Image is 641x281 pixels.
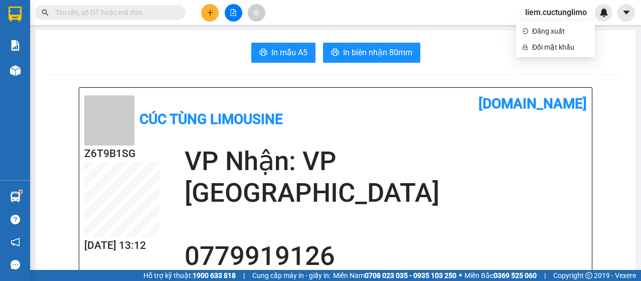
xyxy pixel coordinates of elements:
[532,26,589,37] span: Đăng xuất
[207,9,214,16] span: plus
[10,40,21,51] img: solution-icon
[494,271,537,279] strong: 0369 525 060
[201,4,219,22] button: plus
[42,9,49,16] span: search
[193,271,236,279] strong: 1900 633 818
[331,48,339,58] span: printer
[55,7,174,18] input: Tìm tên, số ĐT hoặc mã đơn
[243,270,245,281] span: |
[251,43,315,63] button: printerIn mẫu A5
[185,146,587,209] h2: VP Nhận: VP [GEOGRAPHIC_DATA]
[333,270,456,281] span: Miền Nam
[253,9,260,16] span: aim
[19,190,22,193] sup: 1
[464,270,537,281] span: Miền Bắc
[617,4,635,22] button: caret-down
[11,237,20,247] span: notification
[323,43,420,63] button: printerIn biên nhận 80mm
[259,48,267,58] span: printer
[10,192,21,202] img: warehouse-icon
[225,4,242,22] button: file-add
[522,28,528,34] span: login
[459,273,462,277] span: ⚪️
[544,270,546,281] span: |
[599,8,608,17] img: icon-new-feature
[343,46,412,59] span: In biên nhận 80mm
[365,271,456,279] strong: 0708 023 035 - 0935 103 250
[185,240,587,272] h2: 0779919126
[10,65,21,76] img: warehouse-icon
[11,215,20,224] span: question-circle
[139,111,283,127] b: Cúc Tùng Limousine
[271,46,307,59] span: In mẫu A5
[252,270,331,281] span: Cung cấp máy in - giấy in:
[585,272,592,279] span: copyright
[517,6,595,19] span: liem.cuctunglimo
[230,9,237,16] span: file-add
[143,270,236,281] span: Hỗ trợ kỹ thuật:
[522,44,528,50] span: lock
[532,42,589,53] span: Đổi mật khẩu
[11,260,20,269] span: message
[9,7,22,22] img: logo-vxr
[84,146,159,162] h2: Z6T9B1SG
[84,237,159,254] h2: [DATE] 13:12
[478,95,587,112] b: [DOMAIN_NAME]
[248,4,265,22] button: aim
[622,8,631,17] span: caret-down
